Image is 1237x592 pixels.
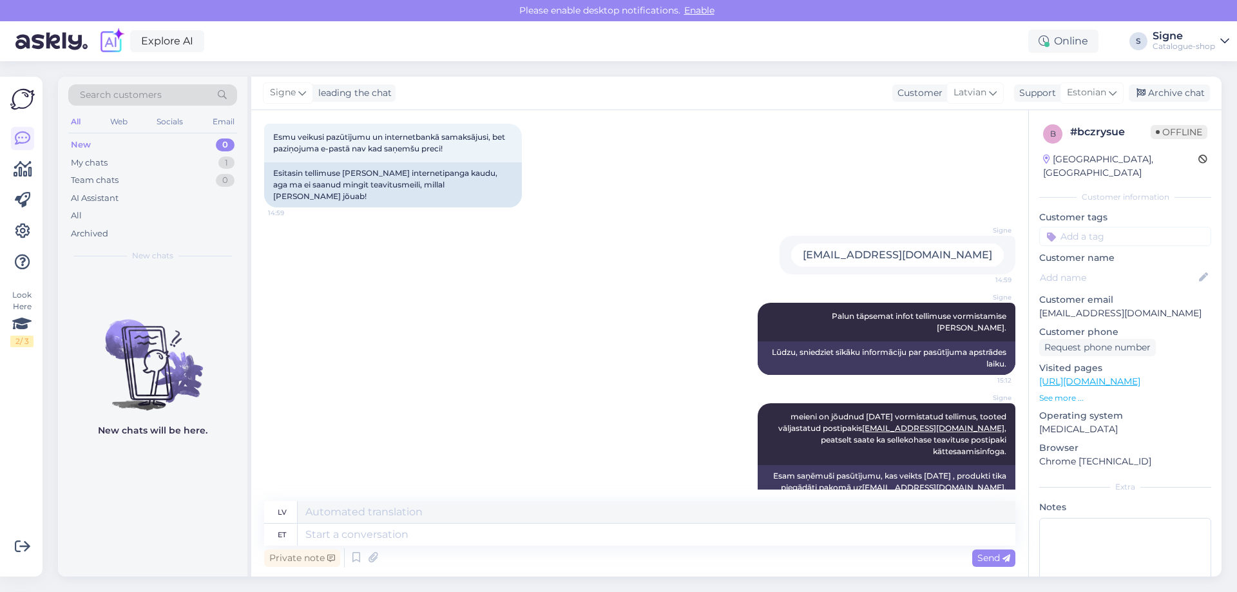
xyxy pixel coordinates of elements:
[264,162,522,207] div: Esitasin tellimuse [PERSON_NAME] internetipanga kaudu, aga ma ei saanud mingit teavitusmeili, mil...
[1040,271,1196,285] input: Add name
[1039,481,1211,493] div: Extra
[778,412,1008,456] span: meieni on jõudnud [DATE] vormistatud tellimus, tooted väljastatud postipakis , peatselt saate ka ...
[10,336,34,347] div: 2 / 3
[832,311,1008,332] span: Palun täpsemat infot tellimuse vormistamise [PERSON_NAME].
[963,292,1012,302] span: Signe
[71,209,82,222] div: All
[963,275,1012,285] span: 14:59
[1039,455,1211,468] p: Chrome [TECHNICAL_ID]
[963,225,1012,235] span: Signe
[1014,86,1056,100] div: Support
[268,208,316,218] span: 14:59
[1039,293,1211,307] p: Customer email
[1039,251,1211,265] p: Customer name
[1067,86,1106,100] span: Estonian
[1039,339,1156,356] div: Request phone number
[108,113,130,130] div: Web
[977,552,1010,564] span: Send
[278,524,286,546] div: et
[892,86,943,100] div: Customer
[1039,441,1211,455] p: Browser
[71,174,119,187] div: Team chats
[130,30,204,52] a: Explore AI
[216,138,235,151] div: 0
[1151,125,1207,139] span: Offline
[1129,84,1210,102] div: Archive chat
[1028,30,1098,53] div: Online
[1070,124,1151,140] div: # bczrysue
[278,501,287,523] div: lv
[1039,325,1211,339] p: Customer phone
[68,113,83,130] div: All
[791,243,1004,267] div: [EMAIL_ADDRESS][DOMAIN_NAME]
[1153,41,1215,52] div: Catalogue-shop
[1153,31,1215,41] div: Signe
[1039,423,1211,436] p: [MEDICAL_DATA]
[10,289,34,347] div: Look Here
[216,174,235,187] div: 0
[1039,211,1211,224] p: Customer tags
[1039,307,1211,320] p: [EMAIL_ADDRESS][DOMAIN_NAME]
[71,227,108,240] div: Archived
[71,138,91,151] div: New
[1039,227,1211,246] input: Add a tag
[758,465,1015,522] div: Esam saņēmuši pasūtījumu, kas veikts [DATE] , produkti tika piegādāti pakomā uz , drīzumā saņemsi...
[1039,191,1211,203] div: Customer information
[273,132,507,153] span: Esmu veikusi pazūtījumu un internetbankā samaksājusi, bet paziņojuma e-pastā nav kad saņemšu preci!
[10,87,35,111] img: Askly Logo
[98,28,125,55] img: explore-ai
[154,113,186,130] div: Socials
[218,157,235,169] div: 1
[1039,392,1211,404] p: See more ...
[210,113,237,130] div: Email
[1129,32,1147,50] div: S
[1153,31,1229,52] a: SigneCatalogue-shop
[1039,409,1211,423] p: Operating system
[1039,376,1140,387] a: [URL][DOMAIN_NAME]
[963,393,1012,403] span: Signe
[270,86,296,100] span: Signe
[1039,361,1211,375] p: Visited pages
[80,88,162,102] span: Search customers
[98,424,207,437] p: New chats will be here.
[71,192,119,205] div: AI Assistant
[264,549,340,567] div: Private note
[758,341,1015,375] div: Lūdzu, sniedziet sīkāku informāciju par pasūtījuma apstrādes laiku.
[1043,153,1198,180] div: [GEOGRAPHIC_DATA], [GEOGRAPHIC_DATA]
[1050,129,1056,138] span: b
[58,296,247,412] img: No chats
[71,157,108,169] div: My chats
[862,423,1004,433] a: [EMAIL_ADDRESS][DOMAIN_NAME]
[132,250,173,262] span: New chats
[954,86,986,100] span: Latvian
[313,86,392,100] div: leading the chat
[1039,501,1211,514] p: Notes
[680,5,718,16] span: Enable
[963,376,1012,385] span: 15:12
[862,482,1004,492] a: [EMAIL_ADDRESS][DOMAIN_NAME]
